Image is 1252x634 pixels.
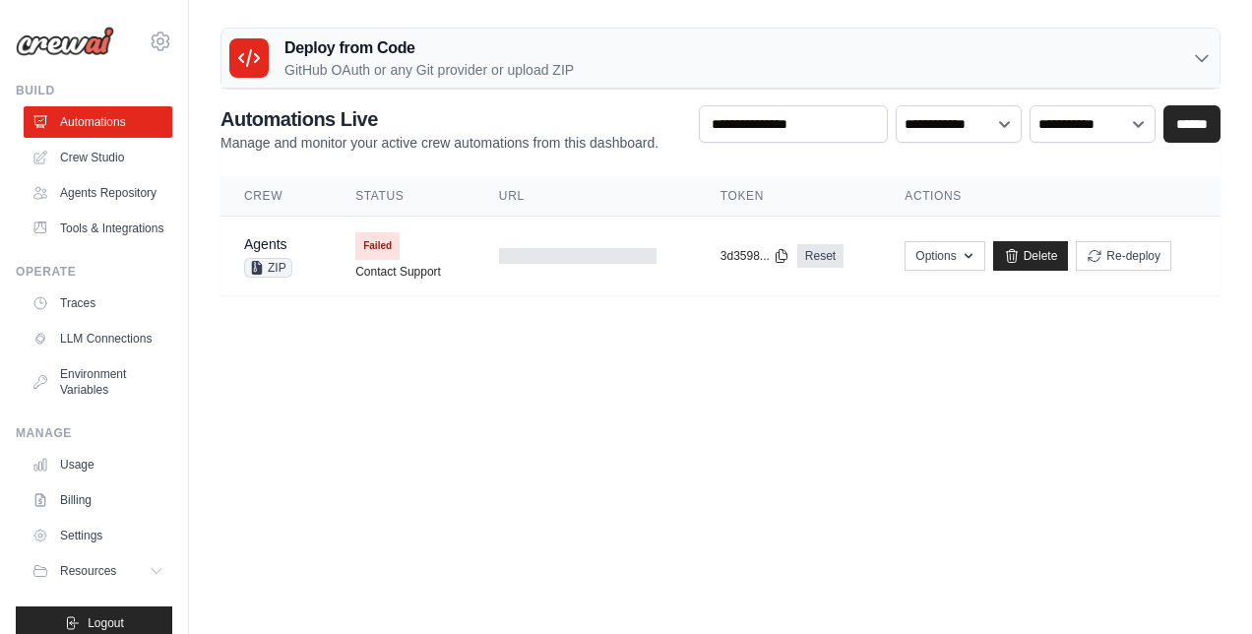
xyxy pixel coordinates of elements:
th: URL [475,176,697,217]
a: Automations [24,106,172,138]
a: Usage [24,449,172,480]
p: Manage and monitor your active crew automations from this dashboard. [220,133,658,153]
a: Reset [797,244,844,268]
a: Crew Studio [24,142,172,173]
span: Failed [355,232,400,260]
div: Build [16,83,172,98]
span: ZIP [244,258,292,278]
th: Status [332,176,475,217]
th: Actions [881,176,1221,217]
div: Manage [16,425,172,441]
button: Re-deploy [1076,241,1171,271]
h3: Deploy from Code [284,36,574,60]
button: Resources [24,555,172,587]
p: GitHub OAuth or any Git provider or upload ZIP [284,60,574,80]
a: Contact Support [355,264,441,280]
a: Agents Repository [24,177,172,209]
a: Delete [993,241,1069,271]
a: Environment Variables [24,358,172,406]
a: Billing [24,484,172,516]
a: Tools & Integrations [24,213,172,244]
a: LLM Connections [24,323,172,354]
span: Resources [60,563,116,579]
th: Crew [220,176,332,217]
th: Token [697,176,882,217]
h2: Automations Live [220,105,658,133]
img: Logo [16,27,114,56]
button: 3d3598... [720,248,789,264]
a: Traces [24,287,172,319]
a: Settings [24,520,172,551]
a: Agents [244,236,287,252]
span: Logout [88,615,124,631]
button: Options [905,241,984,271]
div: Operate [16,264,172,280]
